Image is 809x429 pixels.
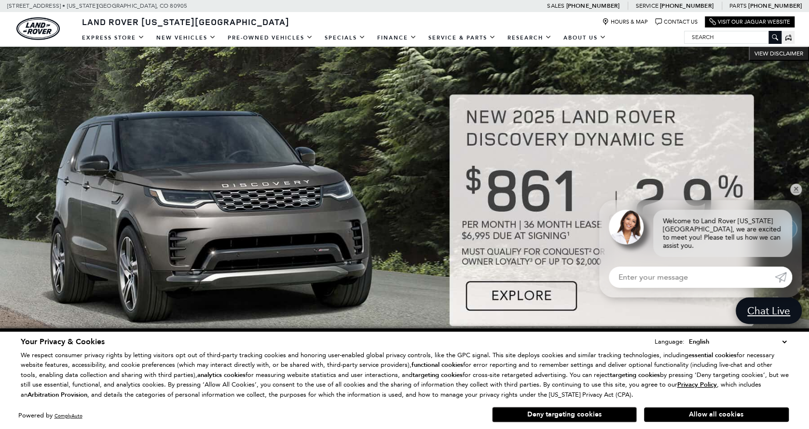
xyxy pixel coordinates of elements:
[749,46,809,61] button: VIEW DISCLAIMER
[21,336,105,347] span: Your Privacy & Cookies
[423,29,502,46] a: Service & Parts
[502,29,558,46] a: Research
[644,407,789,422] button: Allow all cookies
[775,267,792,288] a: Submit
[729,2,747,9] span: Parts
[748,2,802,10] a: [PHONE_NUMBER]
[29,202,48,231] div: Previous
[558,29,612,46] a: About Us
[7,2,187,9] a: [STREET_ADDRESS] • [US_STATE][GEOGRAPHIC_DATA], CO 80905
[492,407,637,422] button: Deny targeting cookies
[82,16,289,27] span: Land Rover [US_STATE][GEOGRAPHIC_DATA]
[319,29,371,46] a: Specials
[55,413,82,419] a: ComplyAuto
[609,267,775,288] input: Enter your message
[21,350,789,400] p: We respect consumer privacy rights by letting visitors opt out of third-party tracking cookies an...
[736,297,802,324] a: Chat Live
[197,371,246,379] strong: analytics cookies
[685,31,781,43] input: Search
[16,17,60,40] a: land-rover
[76,29,612,46] nav: Main Navigation
[411,361,463,369] strong: functional cookies
[27,390,87,399] strong: Arbitration Provision
[742,304,795,317] span: Chat Live
[18,413,82,419] div: Powered by
[371,29,423,46] a: Finance
[76,16,295,27] a: Land Rover [US_STATE][GEOGRAPHIC_DATA]
[677,380,717,389] u: Privacy Policy
[709,18,790,26] a: Visit Our Jaguar Website
[660,2,713,10] a: [PHONE_NUMBER]
[602,18,648,26] a: Hours & Map
[222,29,319,46] a: Pre-Owned Vehicles
[754,50,803,57] span: VIEW DISCLAIMER
[412,371,463,379] strong: targeting cookies
[653,210,792,257] div: Welcome to Land Rover [US_STATE][GEOGRAPHIC_DATA], we are excited to meet you! Please tell us how...
[76,29,151,46] a: EXPRESS STORE
[609,210,644,244] img: Agent profile photo
[610,371,660,379] strong: targeting cookies
[566,2,619,10] a: [PHONE_NUMBER]
[635,2,658,9] span: Service
[655,18,698,26] a: Contact Us
[547,2,564,9] span: Sales
[16,17,60,40] img: Land Rover
[688,351,737,360] strong: essential cookies
[655,338,685,345] div: Language:
[151,29,222,46] a: New Vehicles
[686,336,789,347] select: Language Select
